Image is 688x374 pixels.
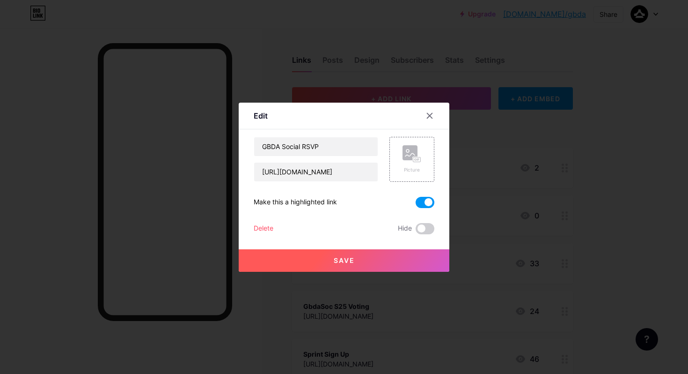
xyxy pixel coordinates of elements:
div: Picture [403,166,421,173]
div: Edit [254,110,268,121]
div: Delete [254,223,273,234]
div: Make this a highlighted link [254,197,337,208]
input: Title [254,137,378,156]
input: URL [254,163,378,181]
span: Hide [398,223,412,234]
span: Save [334,256,355,264]
button: Save [239,249,449,272]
